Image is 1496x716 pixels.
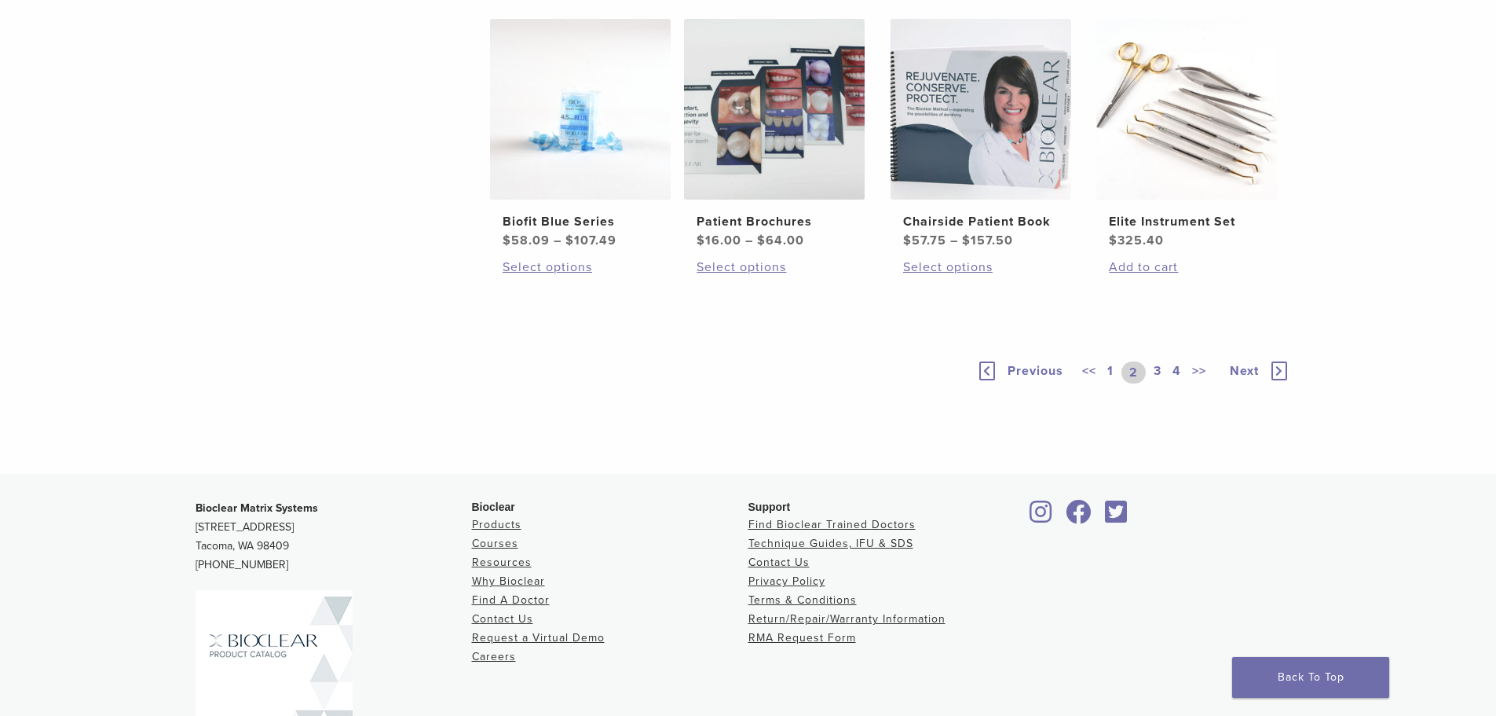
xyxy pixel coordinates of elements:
a: Find A Doctor [472,593,550,607]
bdi: 57.75 [903,233,946,248]
a: Add to cart: “Elite Instrument Set” [1109,258,1264,277]
img: Chairside Patient Book [891,19,1071,200]
span: $ [1109,233,1117,248]
a: Bioclear [1061,509,1097,525]
a: Patient BrochuresPatient Brochures [683,19,866,250]
a: Technique Guides, IFU & SDS [748,537,913,550]
img: Elite Instrument Set [1096,19,1277,200]
a: << [1079,362,1099,384]
h2: Patient Brochures [697,212,852,231]
span: Next [1230,363,1259,379]
a: Why Bioclear [472,575,545,588]
a: Courses [472,537,518,550]
a: Request a Virtual Demo [472,631,605,644]
p: [STREET_ADDRESS] Tacoma, WA 98409 [PHONE_NUMBER] [196,499,472,575]
a: Find Bioclear Trained Doctors [748,518,916,531]
a: 4 [1169,362,1184,384]
a: Terms & Conditions [748,593,857,607]
a: Select options for “Biofit Blue Series” [503,258,658,277]
img: Patient Brochures [684,19,865,200]
a: Privacy Policy [748,575,825,588]
a: Contact Us [472,612,533,626]
span: $ [565,233,574,248]
h2: Chairside Patient Book [903,212,1059,231]
bdi: 16.00 [697,233,741,248]
img: Biofit Blue Series [490,19,671,200]
span: Support [748,501,791,513]
a: Biofit Blue SeriesBiofit Blue Series [489,19,672,250]
a: 3 [1150,362,1165,384]
bdi: 107.49 [565,233,616,248]
bdi: 157.50 [962,233,1013,248]
strong: Bioclear Matrix Systems [196,501,318,515]
h2: Elite Instrument Set [1109,212,1264,231]
span: Previous [1008,363,1063,379]
span: $ [697,233,705,248]
span: – [950,233,958,248]
a: Contact Us [748,556,810,569]
a: Chairside Patient BookChairside Patient Book [890,19,1073,250]
span: – [554,233,561,248]
a: Return/Repair/Warranty Information [748,612,946,626]
span: $ [757,233,766,248]
a: Bioclear [1100,509,1133,525]
span: Bioclear [472,501,515,513]
a: Careers [472,650,516,663]
a: 1 [1104,362,1117,384]
span: $ [903,233,912,248]
bdi: 64.00 [757,233,804,248]
a: Back To Top [1232,657,1389,698]
a: Select options for “Chairside Patient Book” [903,258,1059,277]
a: Resources [472,556,532,569]
a: Bioclear [1025,509,1058,525]
bdi: 58.09 [503,233,550,248]
a: >> [1189,362,1209,384]
span: – [745,233,753,248]
span: $ [962,233,971,248]
a: Products [472,518,521,531]
a: 2 [1121,362,1146,384]
a: RMA Request Form [748,631,856,644]
bdi: 325.40 [1109,233,1164,248]
h2: Biofit Blue Series [503,212,658,231]
span: $ [503,233,511,248]
a: Select options for “Patient Brochures” [697,258,852,277]
a: Elite Instrument SetElite Instrument Set $325.40 [1095,19,1278,250]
